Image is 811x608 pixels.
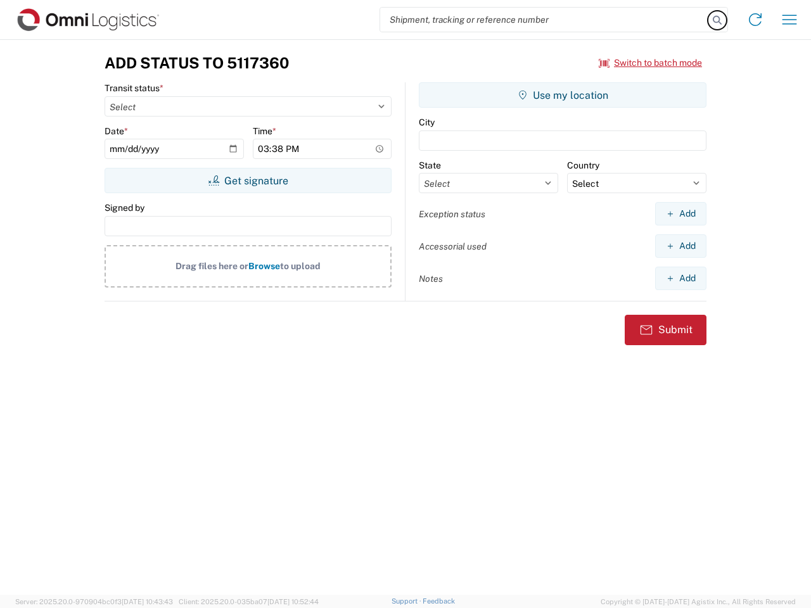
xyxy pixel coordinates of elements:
[179,598,319,605] span: Client: 2025.20.0-035ba07
[423,597,455,605] a: Feedback
[267,598,319,605] span: [DATE] 10:52:44
[419,273,443,284] label: Notes
[105,54,289,72] h3: Add Status to 5117360
[625,315,706,345] button: Submit
[248,261,280,271] span: Browse
[122,598,173,605] span: [DATE] 10:43:43
[655,202,706,225] button: Add
[105,125,128,137] label: Date
[105,82,163,94] label: Transit status
[419,117,435,128] label: City
[419,160,441,171] label: State
[253,125,276,137] label: Time
[176,261,248,271] span: Drag files here or
[655,267,706,290] button: Add
[419,241,487,252] label: Accessorial used
[105,168,392,193] button: Get signature
[599,53,702,73] button: Switch to batch mode
[419,208,485,220] label: Exception status
[419,82,706,108] button: Use my location
[567,160,599,171] label: Country
[15,598,173,605] span: Server: 2025.20.0-970904bc0f3
[392,597,423,605] a: Support
[655,234,706,258] button: Add
[280,261,321,271] span: to upload
[601,596,796,607] span: Copyright © [DATE]-[DATE] Agistix Inc., All Rights Reserved
[105,202,144,213] label: Signed by
[380,8,708,32] input: Shipment, tracking or reference number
